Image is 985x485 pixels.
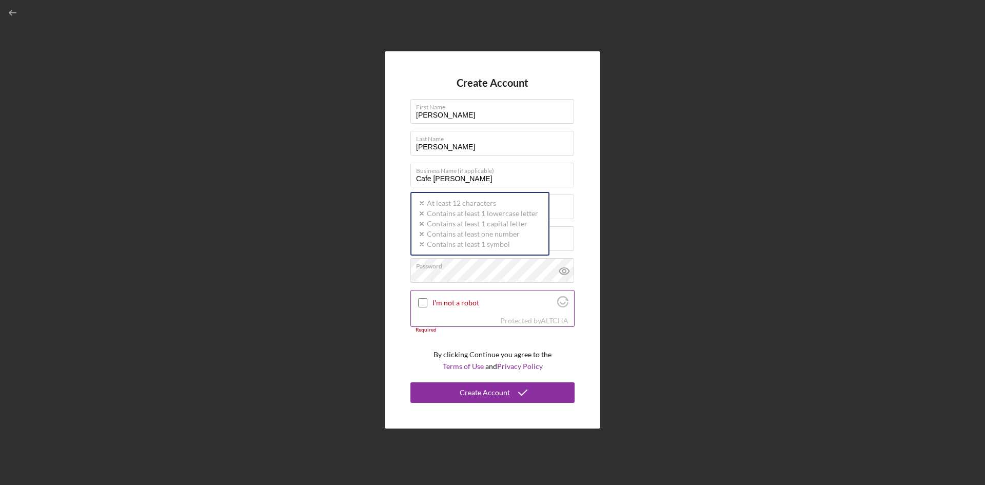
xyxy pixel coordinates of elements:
[416,100,574,111] label: First Name
[417,198,538,208] div: At least 12 characters
[410,382,575,403] button: Create Account
[557,300,568,309] a: Visit Altcha.org
[417,229,538,239] div: Contains at least one number
[541,316,568,325] a: Visit Altcha.org
[432,299,554,307] label: I'm not a robot
[500,317,568,325] div: Protected by
[460,382,510,403] div: Create Account
[434,349,551,372] p: By clicking Continue you agree to the and
[410,327,575,333] div: Required
[416,259,574,270] label: Password
[443,362,484,371] a: Terms of Use
[457,77,528,89] h4: Create Account
[416,163,574,174] label: Business Name (if applicable)
[417,239,538,249] div: Contains at least 1 symbol
[417,219,538,229] div: Contains at least 1 capital letter
[497,362,543,371] a: Privacy Policy
[416,131,574,143] label: Last Name
[417,208,538,219] div: Contains at least 1 lowercase letter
